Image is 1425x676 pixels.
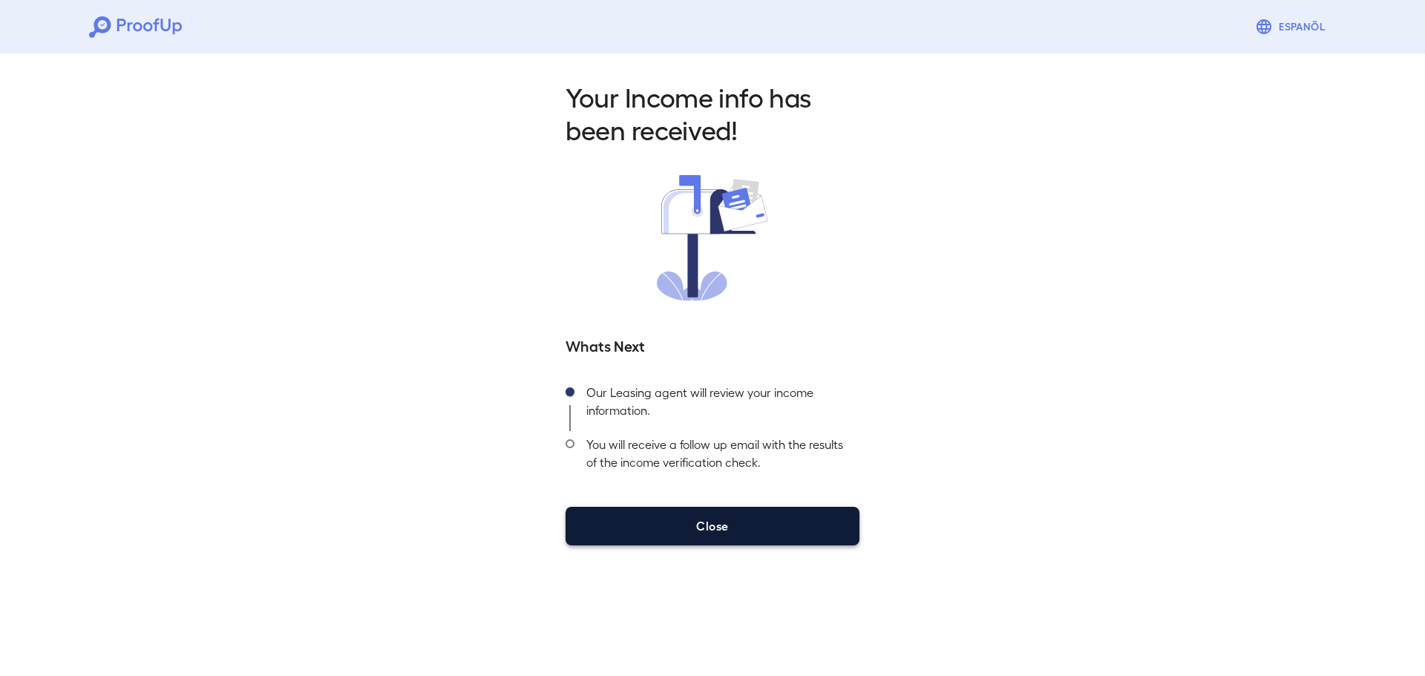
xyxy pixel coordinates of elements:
h5: Whats Next [566,335,859,355]
button: Espanõl [1249,12,1336,42]
img: received.svg [657,175,768,301]
div: You will receive a follow up email with the results of the income verification check. [574,431,859,483]
button: Close [566,507,859,545]
div: Our Leasing agent will review your income information. [574,379,859,431]
h2: Your Income info has been received! [566,80,859,145]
